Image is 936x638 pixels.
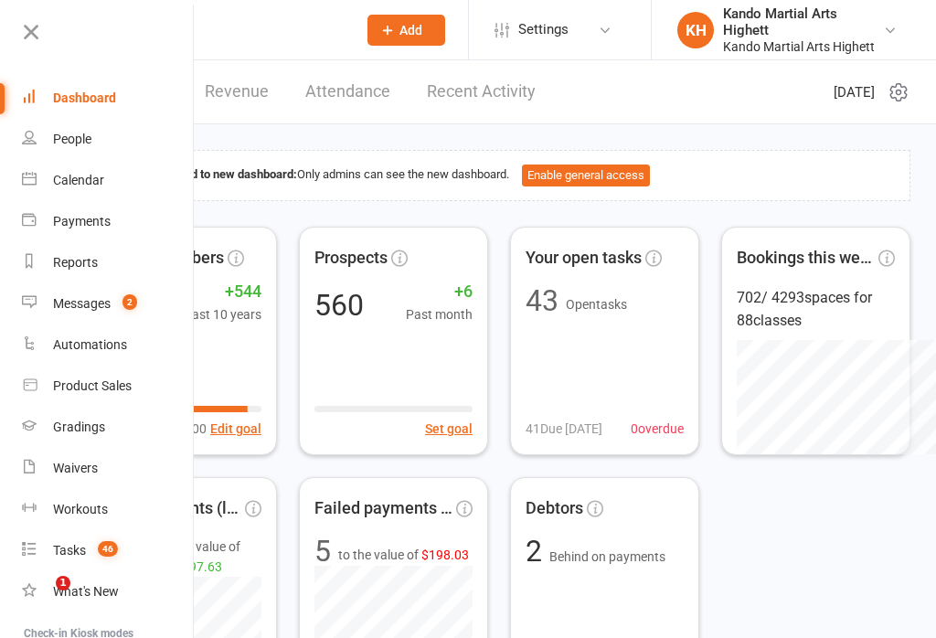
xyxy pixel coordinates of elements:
button: Set goal [425,419,473,439]
span: +6 [406,279,473,305]
div: KH [677,12,714,48]
span: 1 [56,576,70,590]
span: 0 overdue [631,419,684,439]
div: Messages [53,296,111,311]
span: to the value of [338,545,469,565]
div: 560 [314,291,364,320]
iframe: Intercom live chat [18,576,62,620]
a: Payments [22,201,195,242]
div: Payments [53,214,111,229]
div: 702 / 4293 spaces for 88 classes [737,286,895,333]
span: Failed payments (last 30d) [314,495,452,522]
button: Edit goal [210,419,261,439]
div: People [53,132,91,146]
a: Automations [22,324,195,366]
div: Kando Martial Arts Highett [723,5,883,38]
a: Revenue [205,60,269,123]
span: to the value of [160,537,261,578]
a: Recent Activity [427,60,536,123]
div: Gradings [53,420,105,434]
span: Behind on payments [549,549,665,564]
div: Product Sales [53,378,132,393]
a: Calendar [22,160,195,201]
span: [DATE] [834,81,875,103]
button: Enable general access [522,165,650,186]
div: Kando Martial Arts Highett [723,38,883,55]
a: Dashboard [22,78,195,119]
div: 5 [314,537,331,566]
a: Product Sales [22,366,195,407]
div: Automations [53,337,127,352]
div: Workouts [53,502,108,516]
div: 43 [526,286,558,315]
div: Dashboard [53,90,116,105]
span: 41 Due [DATE] [526,419,602,439]
a: Attendance [305,60,390,123]
a: What's New [22,571,195,612]
span: +544 [185,279,261,305]
span: 2 [526,534,549,569]
span: Bookings this week [737,245,875,271]
span: 46 [98,541,118,557]
button: Add [367,15,445,46]
a: Workouts [22,489,195,530]
strong: Access restricted to new dashboard: [103,167,297,181]
a: Reports [22,242,195,283]
span: Add [399,23,422,37]
a: People [22,119,195,160]
span: 2 [122,294,137,310]
span: Last 10 years [185,304,261,324]
div: What's New [53,584,119,599]
div: Waivers [53,461,98,475]
div: Only admins can see the new dashboard. [103,165,896,186]
a: Waivers [22,448,195,489]
div: Reports [53,255,98,270]
span: Your open tasks [526,245,642,271]
a: Messages 2 [22,283,195,324]
input: Search... [108,17,344,43]
a: Gradings [22,407,195,448]
span: Settings [518,9,569,50]
span: Prospects [314,245,388,271]
span: $198.03 [421,548,469,562]
span: Open tasks [566,297,627,312]
span: Debtors [526,495,583,522]
div: Calendar [53,173,104,187]
a: Tasks 46 [22,530,195,571]
span: Past month [406,304,473,324]
div: Tasks [53,543,86,558]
